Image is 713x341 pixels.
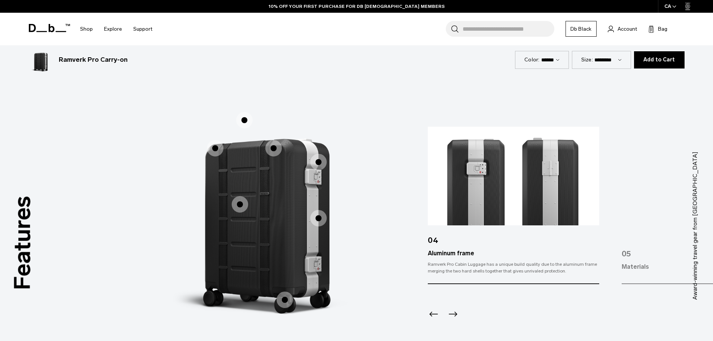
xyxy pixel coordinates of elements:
[581,56,593,64] label: Size:
[618,25,637,33] span: Account
[524,56,540,64] label: Color:
[428,127,599,284] div: 4 / 7
[634,51,685,68] button: Add to Cart
[428,225,599,249] div: 04
[80,16,93,42] a: Shop
[74,13,158,45] nav: Main Navigation
[447,308,457,325] div: Next slide
[643,57,675,63] span: Add to Cart
[608,24,637,33] a: Account
[428,261,599,274] div: Ramverk Pro Cabin Luggage has a unique build quality due to the aluminum frame merging the two ha...
[269,3,445,10] a: 10% OFF YOUR FIRST PURCHASE FOR DB [DEMOGRAPHIC_DATA] MEMBERS
[5,196,40,290] h3: Features
[428,308,438,325] div: Previous slide
[59,55,128,65] h3: Ramverk Pro Carry-on
[648,24,667,33] button: Bag
[29,48,53,72] img: Ramverk Pro Carry-on Silver
[428,249,599,258] div: Aluminum frame
[566,21,597,37] a: Db Black
[658,25,667,33] span: Bag
[104,16,122,42] a: Explore
[133,16,152,42] a: Support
